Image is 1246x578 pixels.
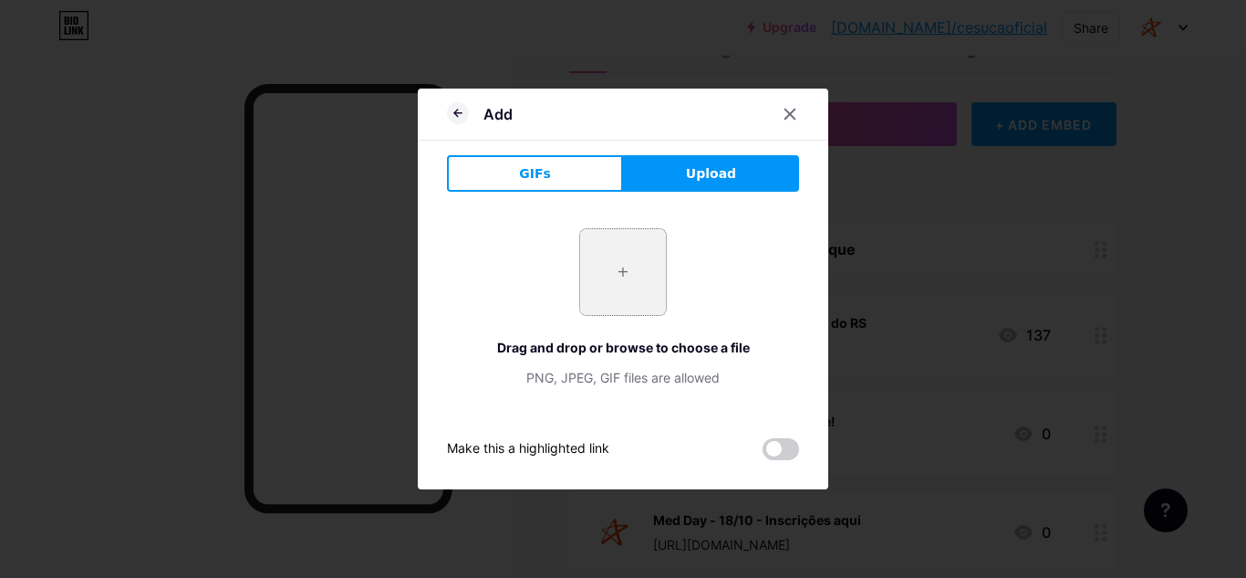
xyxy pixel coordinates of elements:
[519,164,551,184] span: GIFs
[447,438,609,460] div: Make this a highlighted link
[447,155,623,192] button: GIFs
[686,164,736,184] span: Upload
[483,103,513,125] div: Add
[447,338,799,357] div: Drag and drop or browse to choose a file
[623,155,799,192] button: Upload
[447,368,799,387] div: PNG, JPEG, GIF files are allowed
